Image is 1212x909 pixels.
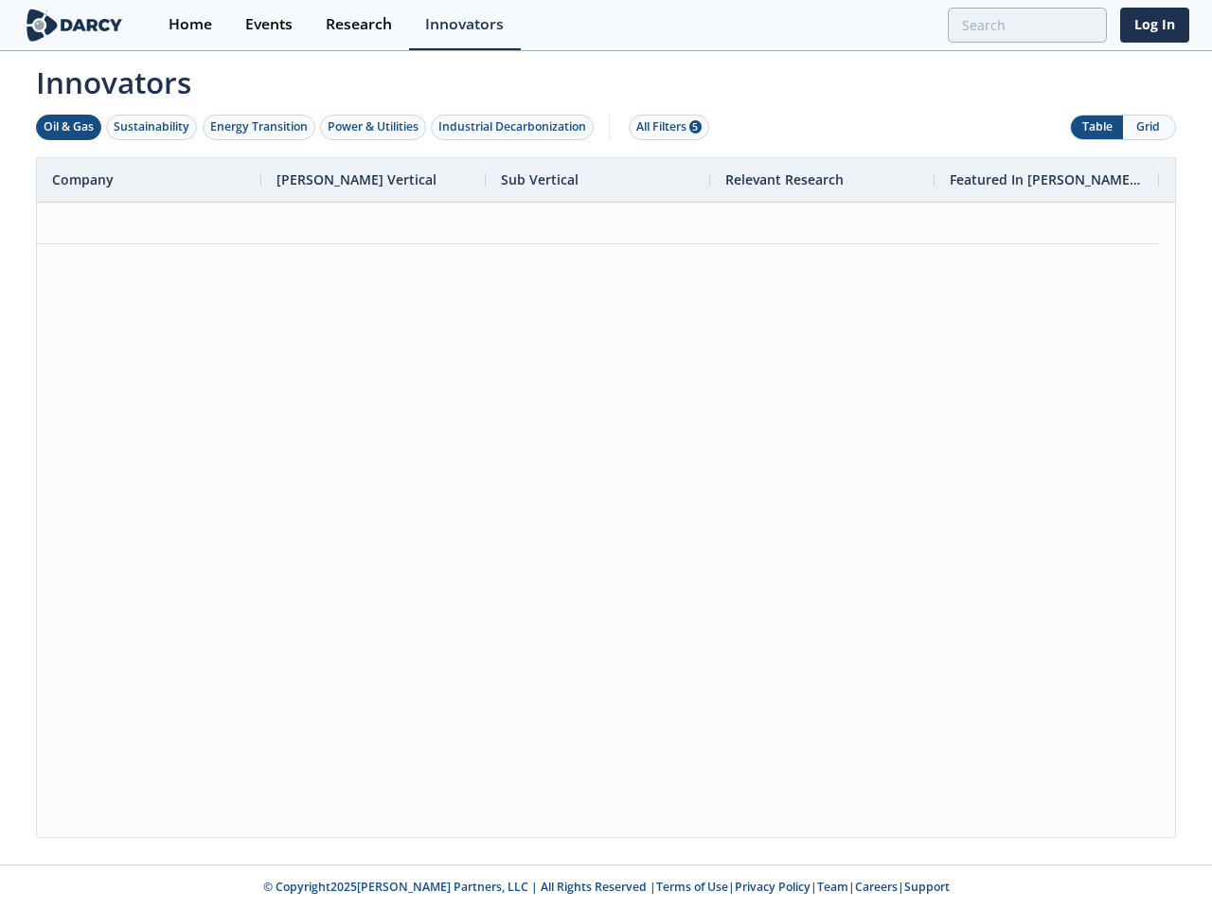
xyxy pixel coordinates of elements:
p: © Copyright 2025 [PERSON_NAME] Partners, LLC | All Rights Reserved | | | | | [27,879,1185,896]
button: Sustainability [106,115,197,140]
div: Innovators [425,17,504,32]
div: Research [326,17,392,32]
button: Power & Utilities [320,115,426,140]
a: Careers [855,879,898,895]
a: Support [904,879,950,895]
a: Team [817,879,848,895]
button: All Filters 5 [629,115,709,140]
div: Sustainability [114,118,189,135]
img: logo-wide.svg [23,9,126,42]
div: All Filters [636,118,702,135]
span: Featured In [PERSON_NAME] Live [950,170,1144,188]
div: Events [245,17,293,32]
button: Grid [1123,116,1175,139]
div: Home [169,17,212,32]
button: Energy Transition [203,115,315,140]
span: Relevant Research [725,170,844,188]
div: Oil & Gas [44,118,94,135]
span: [PERSON_NAME] Vertical [276,170,437,188]
span: Sub Vertical [501,170,579,188]
div: Energy Transition [210,118,308,135]
a: Privacy Policy [735,879,811,895]
span: Company [52,170,114,188]
div: Power & Utilities [328,118,419,135]
span: Innovators [23,53,1189,104]
a: Log In [1120,8,1189,43]
button: Table [1071,116,1123,139]
button: Industrial Decarbonization [431,115,594,140]
span: 5 [689,120,702,134]
input: Advanced Search [948,8,1107,43]
a: Terms of Use [656,879,728,895]
button: Oil & Gas [36,115,101,140]
div: Industrial Decarbonization [438,118,586,135]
